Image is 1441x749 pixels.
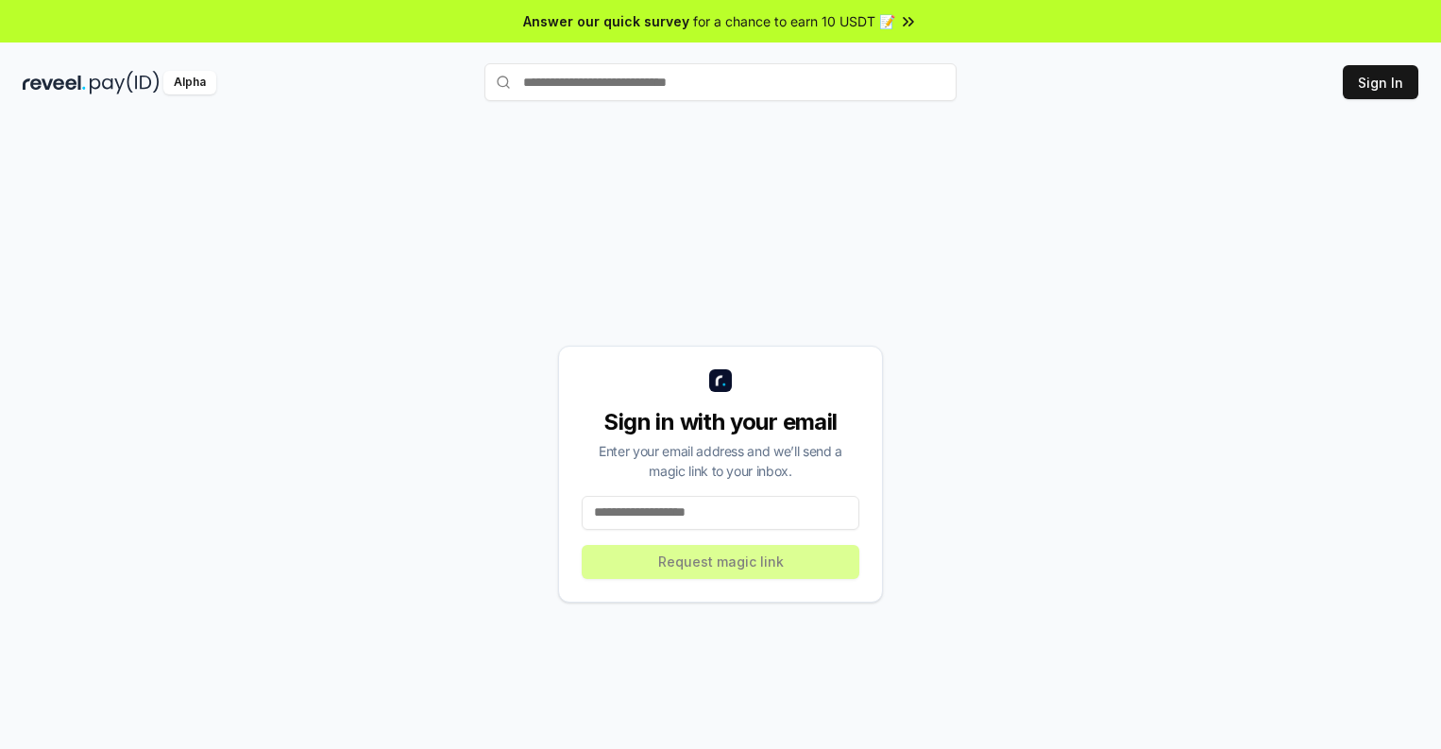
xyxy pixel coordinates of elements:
[523,11,689,31] span: Answer our quick survey
[582,407,859,437] div: Sign in with your email
[709,369,732,392] img: logo_small
[163,71,216,94] div: Alpha
[23,71,86,94] img: reveel_dark
[693,11,895,31] span: for a chance to earn 10 USDT 📝
[582,441,859,481] div: Enter your email address and we’ll send a magic link to your inbox.
[1343,65,1418,99] button: Sign In
[90,71,160,94] img: pay_id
